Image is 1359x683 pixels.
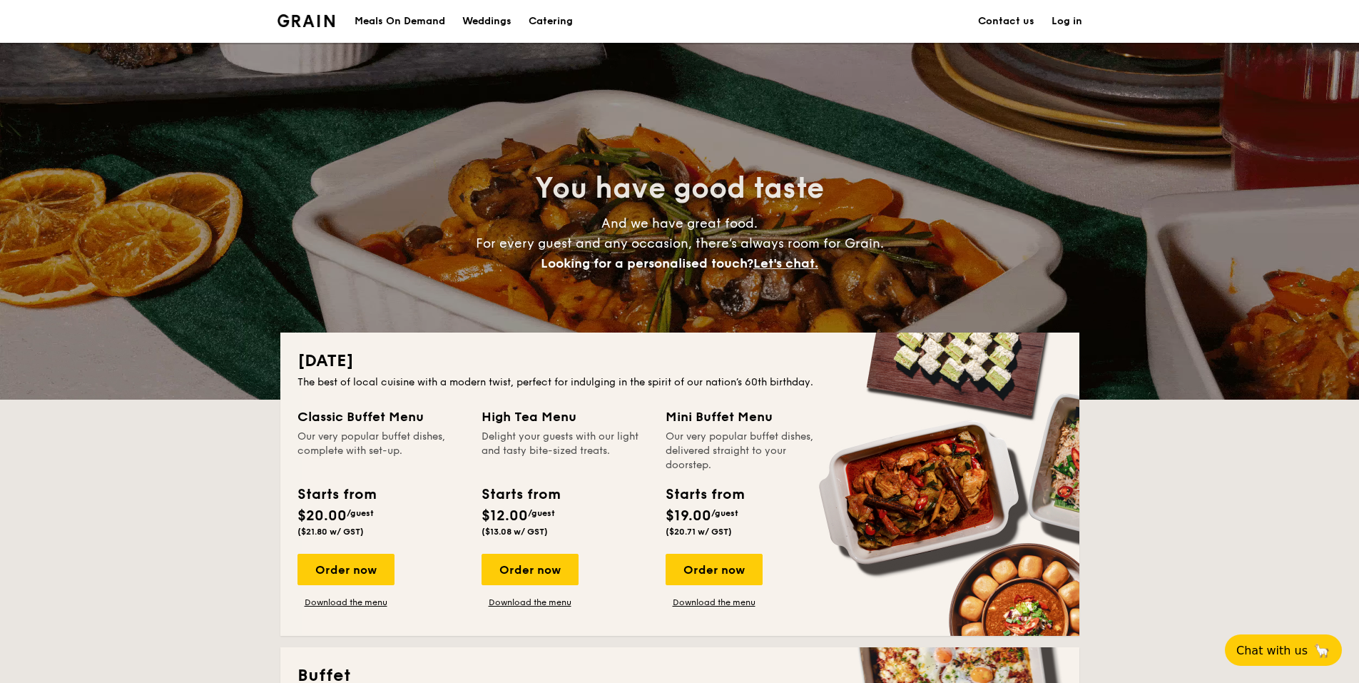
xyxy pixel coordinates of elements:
div: Mini Buffet Menu [666,407,833,427]
h2: [DATE] [297,350,1062,373]
span: /guest [347,508,374,518]
div: Our very popular buffet dishes, delivered straight to your doorstep. [666,430,833,472]
button: Chat with us🦙 [1225,634,1342,666]
span: Looking for a personalised touch? [541,256,753,271]
a: Download the menu [666,597,763,608]
a: Download the menu [482,597,579,608]
div: Delight your guests with our light and tasty bite-sized treats. [482,430,648,472]
span: /guest [528,508,555,518]
div: Starts from [482,484,559,505]
span: $19.00 [666,507,711,525]
span: ($21.80 w/ GST) [297,527,364,537]
span: You have good taste [535,171,824,206]
span: Chat with us [1236,644,1308,657]
a: Download the menu [297,597,395,608]
span: ($20.71 w/ GST) [666,527,732,537]
div: Order now [482,554,579,585]
span: And we have great food. For every guest and any occasion, there’s always room for Grain. [476,216,884,271]
img: Grain [278,14,335,27]
div: Order now [297,554,395,585]
a: Logotype [278,14,335,27]
div: Order now [666,554,763,585]
div: Classic Buffet Menu [297,407,464,427]
span: 🦙 [1313,642,1330,659]
span: $12.00 [482,507,528,525]
div: Starts from [666,484,743,505]
span: $20.00 [297,507,347,525]
span: ($13.08 w/ GST) [482,527,548,537]
span: /guest [711,508,738,518]
div: High Tea Menu [482,407,648,427]
div: Starts from [297,484,375,505]
div: The best of local cuisine with a modern twist, perfect for indulging in the spirit of our nation’... [297,375,1062,390]
span: Let's chat. [753,256,818,271]
div: Our very popular buffet dishes, complete with set-up. [297,430,464,472]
